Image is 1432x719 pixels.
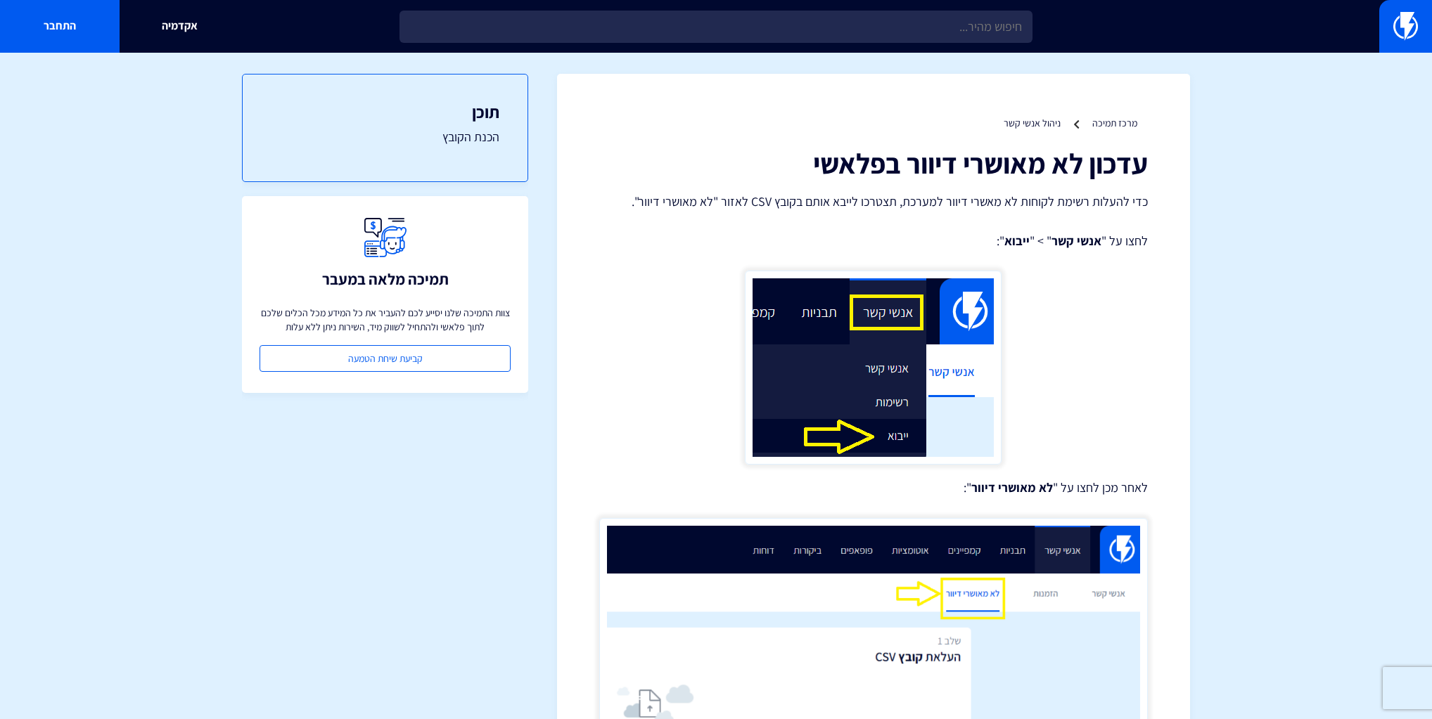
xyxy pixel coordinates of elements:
[322,271,449,287] h3: תמיכה מלאה במעבר
[271,103,499,121] h3: תוכן
[1092,117,1137,129] a: מרכז תמיכה
[971,479,1053,495] strong: לא מאושרי דיוור
[1051,233,1101,249] strong: אנשי קשר
[260,345,511,372] a: קביעת שיחת הטמעה
[599,148,1148,179] h1: עדכון לא מאושרי דיוור בפלאשי
[599,232,1148,250] p: לחצו על " " > " ":
[1004,117,1061,129] a: ניהול אנשי קשר
[271,128,499,146] a: הכנת הקובץ
[399,11,1033,43] input: חיפוש מהיר...
[599,193,1148,211] p: כדי להעלות רשימת לקוחות לא מאשרי דיוור למערכת, תצטרכו לייבא אותם בקובץ CSV לאזור "לא מאושרי דיוור".
[1004,233,1030,249] strong: ייבוא
[260,306,511,334] p: צוות התמיכה שלנו יסייע לכם להעביר את כל המידע מכל הכלים שלכם לתוך פלאשי ולהתחיל לשווק מיד, השירות...
[599,479,1148,497] p: לאחר מכן לחצו על " ":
